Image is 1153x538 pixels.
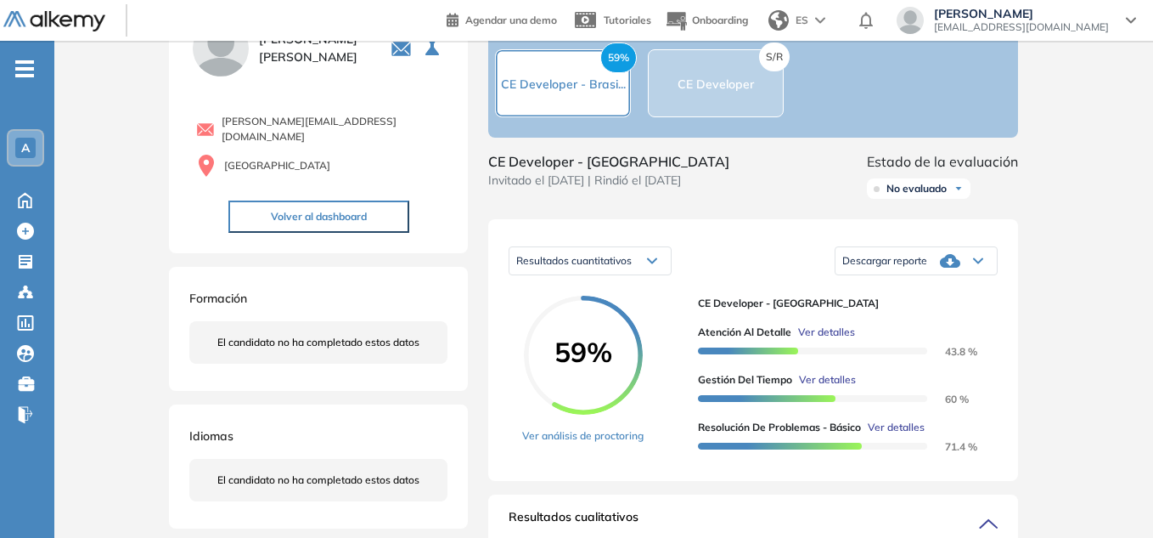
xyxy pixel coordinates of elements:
[768,10,789,31] img: world
[925,393,969,405] span: 60 %
[228,201,409,233] button: Volver al dashboard
[189,17,252,80] img: PROFILE_MENU_LOGO_USER
[815,17,825,24] img: arrow
[698,420,861,435] span: Resolución de problemas - Básico
[222,114,447,144] span: [PERSON_NAME][EMAIL_ADDRESS][DOMAIN_NAME]
[698,325,791,340] span: Atención al detalle
[604,14,651,26] span: Tutoriales
[759,42,790,71] span: S/R
[868,420,925,435] span: Ver detalles
[217,473,419,488] span: El candidato no ha completado estos datos
[796,13,808,28] span: ES
[488,172,729,190] span: Invitado el [DATE] | Rindió el [DATE]
[524,338,643,365] span: 59%
[665,3,748,39] button: Onboarding
[522,428,644,444] a: Ver análisis de proctoring
[600,42,637,73] span: 59%
[3,11,105,32] img: Logo
[224,158,330,173] span: [GEOGRAPHIC_DATA]
[842,254,927,268] span: Descargar reporte
[217,335,419,350] span: El candidato no ha completado estos datos
[488,151,729,172] span: CE Developer - [GEOGRAPHIC_DATA]
[698,372,792,388] span: Gestión del Tiempo
[447,8,557,29] a: Agendar una demo
[21,141,30,155] span: A
[953,184,964,194] img: Ícono de flecha
[934,7,1109,20] span: [PERSON_NAME]
[791,325,855,340] button: Ver detalles
[867,151,1018,172] span: Estado de la evaluación
[798,325,855,340] span: Ver detalles
[465,14,557,26] span: Agendar una demo
[15,67,34,71] i: -
[259,31,370,66] span: [PERSON_NAME] [PERSON_NAME]
[516,254,632,267] span: Resultados cuantitativos
[698,296,984,311] span: CE Developer - [GEOGRAPHIC_DATA]
[886,182,947,195] span: No evaluado
[189,428,233,444] span: Idiomas
[792,372,856,388] button: Ver detalles
[509,508,638,535] span: Resultados cualitativos
[925,345,977,358] span: 43.8 %
[934,20,1109,34] span: [EMAIL_ADDRESS][DOMAIN_NAME]
[692,14,748,26] span: Onboarding
[189,291,247,306] span: Formación
[861,420,925,435] button: Ver detalles
[678,76,754,92] span: CE Developer
[925,440,977,453] span: 71.4 %
[799,372,856,388] span: Ver detalles
[501,76,626,92] span: CE Developer - Brasi...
